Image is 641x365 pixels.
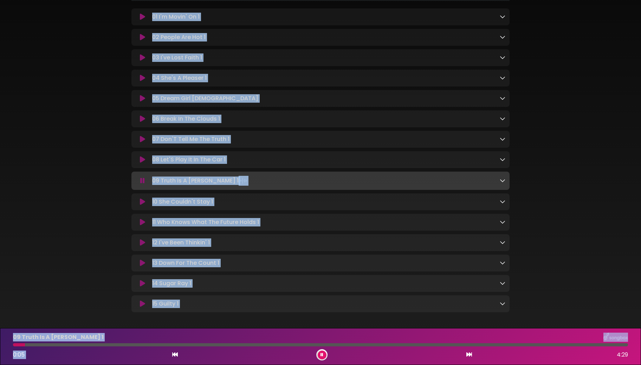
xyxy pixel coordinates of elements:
p: 15 Guilty 1 [152,300,179,308]
p: 14 Sugar Ray 1 [152,279,191,288]
p: 12 I've Been Thinkin' 1 [152,238,210,247]
p: 07 Don'T Tell Me The Truth 1 [152,135,229,143]
p: 13 Down For The Count 1 [152,259,219,267]
p: 09 Truth Is A [PERSON_NAME] 1 [152,176,248,186]
p: 04 She's A Pleaser 1 [152,74,207,82]
p: 02 People Are Hot 1 [152,33,206,41]
img: songbox-logo-white.png [603,333,628,342]
p: 05 Dream Girl [DEMOGRAPHIC_DATA] [152,94,258,103]
p: 06 Break In The Clouds 1 [152,115,220,123]
p: 11 Who Knows What The Future Holds 1 [152,218,259,226]
p: 08 Let'S Play It In The Car 1 [152,155,226,164]
p: 10 She Couldn't Stay 1 [152,198,213,206]
p: 03 I've Lost Faith 1 [152,53,202,62]
p: 01 I'm Movin' On 1 [152,13,200,21]
p: 09 Truth Is A [PERSON_NAME] 1 [13,333,104,341]
img: waveform4.gif [239,176,248,186]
